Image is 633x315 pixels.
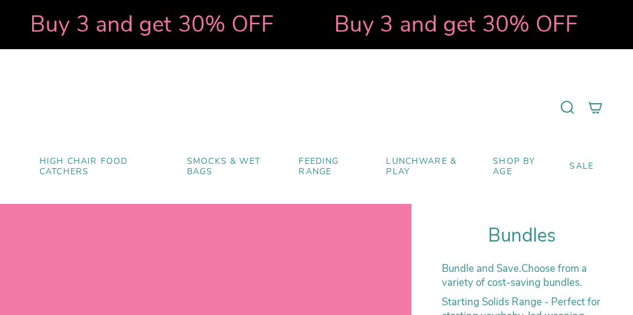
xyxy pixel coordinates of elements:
span: Lunchware & Play [386,157,475,177]
span: Shop by Age [493,157,551,177]
a: High Chair Food Catchers [30,147,178,186]
a: SALE [560,147,603,186]
a: Smocks & Wet Bags [178,147,289,186]
span: Smocks & Wet Bags [187,157,280,177]
a: Mumma’s Little Helpers [212,67,421,147]
span: Feeding Range [299,157,368,177]
strong: Starting Solids Range [442,295,542,309]
a: Shop by Age [484,147,560,186]
span: High Chair Food Catchers [39,157,169,177]
p: Choose from a variety of cost-saving bundles. [442,262,603,290]
a: Feeding Range [289,147,377,186]
strong: Buy 3 and get 30% OFF [19,9,262,39]
strong: Bundle and Save. [442,262,521,276]
a: Lunchware & Play [377,147,484,186]
strong: Buy 3 and get 30% OFF [323,9,566,39]
h1: Bundles [442,225,603,247]
span: SALE [569,161,594,172]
